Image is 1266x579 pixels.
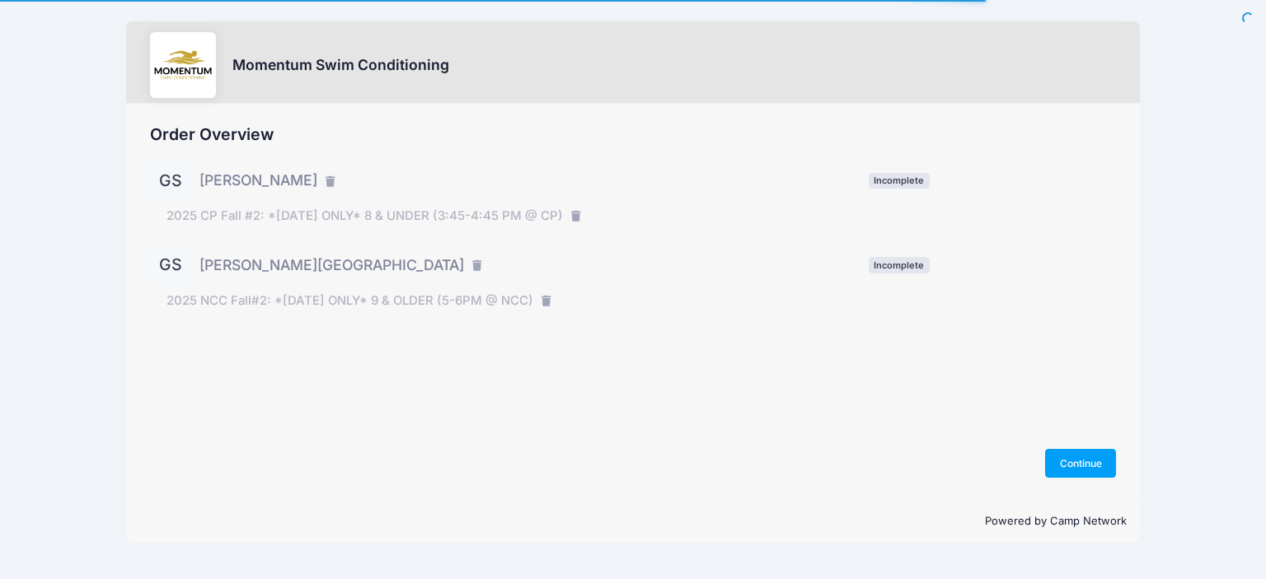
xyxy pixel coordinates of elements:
h3: Momentum Swim Conditioning [232,56,449,73]
button: Continue [1045,449,1116,477]
span: Incomplete [869,257,930,273]
div: GS [150,160,191,201]
span: [PERSON_NAME] [199,170,317,191]
h2: Order Overview [150,125,1116,144]
span: 2025 NCC Fall#2: *[DATE] ONLY* 9 & OLDER (5-6PM @ NCC) [166,292,533,310]
span: 2025 CP Fall #2: *[DATE] ONLY* 8 & UNDER (3:45-4:45 PM @ CP) [166,207,563,225]
div: GS [150,245,191,286]
span: [PERSON_NAME][GEOGRAPHIC_DATA] [199,254,464,276]
span: Incomplete [869,173,930,189]
p: Powered by Camp Network [139,513,1127,530]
